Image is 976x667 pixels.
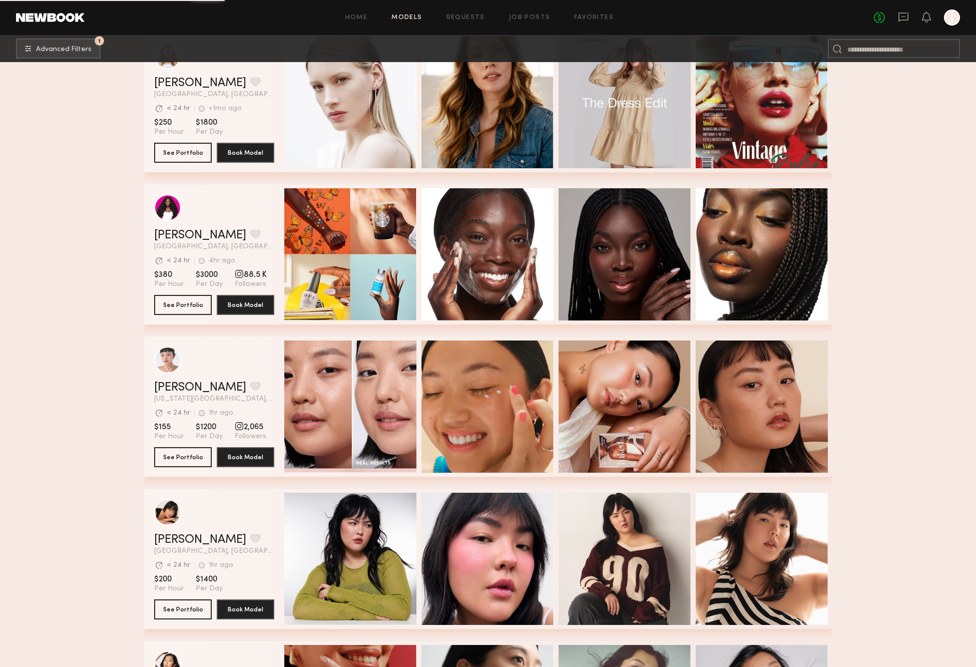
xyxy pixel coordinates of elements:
[167,410,190,417] div: < 24 hr
[154,432,184,441] span: Per Hour
[154,599,212,619] button: See Portfolio
[217,295,274,315] button: Book Model
[154,118,184,128] span: $250
[167,105,190,112] div: < 24 hr
[235,432,266,441] span: Followers
[217,143,274,163] button: Book Model
[209,105,242,112] div: +1mo ago
[196,280,223,289] span: Per Day
[154,143,212,163] button: See Portfolio
[235,280,267,289] span: Followers
[154,548,274,555] span: [GEOGRAPHIC_DATA], [GEOGRAPHIC_DATA]
[196,574,223,584] span: $1400
[154,280,184,289] span: Per Hour
[154,91,274,98] span: [GEOGRAPHIC_DATA], [GEOGRAPHIC_DATA]
[574,15,614,21] a: Favorites
[154,574,184,584] span: $200
[196,584,223,593] span: Per Day
[167,257,190,264] div: < 24 hr
[235,422,266,432] span: 2,065
[167,562,190,569] div: < 24 hr
[154,229,246,241] a: [PERSON_NAME]
[209,410,233,417] div: 1hr ago
[209,257,235,264] div: 4hr ago
[154,447,212,467] button: See Portfolio
[36,46,92,53] span: Advanced Filters
[217,599,274,619] button: Book Model
[345,15,368,21] a: Home
[154,382,246,394] a: [PERSON_NAME]
[446,15,485,21] a: Requests
[154,396,274,403] span: [US_STATE][GEOGRAPHIC_DATA], [GEOGRAPHIC_DATA]
[196,422,223,432] span: $1200
[196,118,223,128] span: $1800
[98,39,101,43] span: 1
[154,270,184,280] span: $380
[154,584,184,593] span: Per Hour
[209,562,233,569] div: 1hr ago
[154,243,274,250] span: [GEOGRAPHIC_DATA], [GEOGRAPHIC_DATA]
[16,39,101,59] button: 1Advanced Filters
[154,128,184,137] span: Per Hour
[217,447,274,467] button: Book Model
[944,10,960,26] a: J
[235,270,267,280] span: 88.5 K
[154,77,246,89] a: [PERSON_NAME]
[196,270,223,280] span: $3000
[391,15,422,21] a: Models
[509,15,551,21] a: Job Posts
[196,432,223,441] span: Per Day
[154,534,246,546] a: [PERSON_NAME]
[154,422,184,432] span: $155
[196,128,223,137] span: Per Day
[154,295,212,315] button: See Portfolio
